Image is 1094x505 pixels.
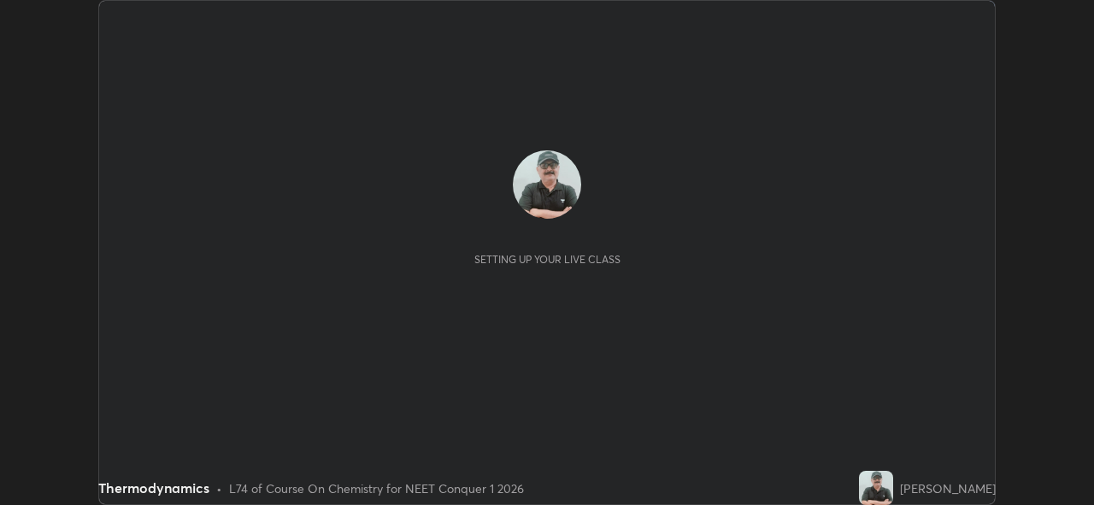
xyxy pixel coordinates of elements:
div: Setting up your live class [474,253,621,266]
div: • [216,479,222,497]
div: Thermodynamics [98,478,209,498]
img: 91f328810c824c01b6815d32d6391758.jpg [513,150,581,219]
img: 91f328810c824c01b6815d32d6391758.jpg [859,471,893,505]
div: L74 of Course On Chemistry for NEET Conquer 1 2026 [229,479,524,497]
div: [PERSON_NAME] [900,479,996,497]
